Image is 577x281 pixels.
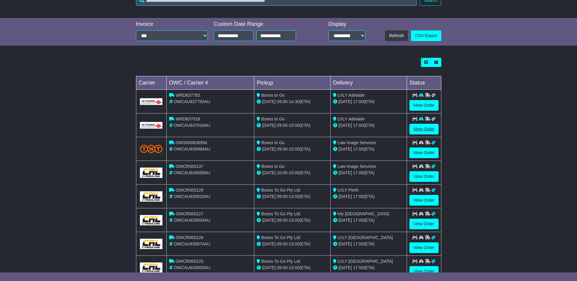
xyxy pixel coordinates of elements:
[174,265,210,270] span: OWCAU635855AU
[339,123,352,128] span: [DATE]
[339,194,352,199] span: [DATE]
[353,241,364,246] span: 17:00
[353,218,364,223] span: 17:00
[289,99,300,104] span: 14:30
[277,194,287,199] span: 09:00
[339,241,352,246] span: [DATE]
[261,140,285,145] span: Boxes to Go
[254,76,331,90] td: Pickup
[353,170,364,175] span: 17:00
[338,211,389,216] span: lvly [GEOGRAPHIC_DATA]
[140,239,163,249] img: GetCarrierServiceLogo
[257,241,328,247] div: - (ETA)
[257,146,328,152] div: - (ETA)
[333,193,404,200] div: (ETA)
[338,164,376,169] span: Law Image Services
[261,259,300,264] span: Boxes To Go Pty Ltd
[339,265,352,270] span: [DATE]
[176,211,203,216] span: OWCR000127
[338,116,365,121] span: LVLY Adelaide
[262,99,276,104] span: [DATE]
[261,188,300,193] span: Boxes To Go Pty Ltd
[257,122,328,129] div: - (ETA)
[140,262,163,273] img: GetCarrierServiceLogo
[339,147,352,151] span: [DATE]
[277,123,287,128] span: 09:00
[174,123,210,128] span: OWCAU637018AU
[176,93,200,98] span: WRD637783
[409,219,439,229] a: View Order
[176,259,203,264] span: OWCR000125
[174,218,210,223] span: OWCAU635893AU
[257,217,328,224] div: - (ETA)
[289,123,300,128] span: 15:00
[277,265,287,270] span: 09:00
[338,93,365,98] span: LVLY Adelaide
[136,21,208,28] div: Invoice
[176,188,203,193] span: OWCR000128
[277,218,287,223] span: 09:00
[261,93,285,98] span: Boxes to Go
[277,99,287,104] span: 09:00
[140,122,163,129] img: GetCarrierServiceLogo
[140,191,163,202] img: GetCarrierServiceLogo
[262,265,276,270] span: [DATE]
[257,170,328,176] div: - (ETA)
[140,215,163,225] img: GetCarrierServiceLogo
[140,168,163,178] img: GetCarrierServiceLogo
[261,164,285,169] span: Boxes to Go
[277,241,287,246] span: 09:00
[262,123,276,128] span: [DATE]
[174,241,210,246] span: OWCAU635874AU
[330,76,407,90] td: Delivery
[257,99,328,105] div: - (ETA)
[333,122,404,129] div: (ETA)
[277,170,287,175] span: 10:00
[257,265,328,271] div: - (ETA)
[339,99,352,104] span: [DATE]
[262,194,276,199] span: [DATE]
[289,194,300,199] span: 13:00
[174,99,210,104] span: OWCAU637783AU
[136,76,166,90] td: Carrier
[338,188,359,193] span: LVLY Perth
[353,99,364,104] span: 17:00
[333,217,404,224] div: (ETA)
[338,235,393,240] span: LVLY [GEOGRAPHIC_DATA]
[262,218,276,223] span: [DATE]
[333,265,404,271] div: (ETA)
[174,194,210,199] span: OWCAU635910AU
[338,259,393,264] span: LVLY [GEOGRAPHIC_DATA]
[176,140,207,145] span: OWS000636994
[257,193,328,200] div: - (ETA)
[407,76,441,90] td: Status
[353,265,364,270] span: 17:00
[409,266,439,277] a: View Order
[409,195,439,206] a: View Order
[140,98,163,105] img: GetCarrierServiceLogo
[261,235,300,240] span: Boxes To Go Pty Ltd
[409,124,439,134] a: View Order
[338,140,376,145] span: Law Image Services
[277,147,287,151] span: 09:00
[176,116,200,121] span: WRD637018
[262,241,276,246] span: [DATE]
[409,147,439,158] a: View Order
[174,170,210,175] span: OWCAU636658AU
[339,170,352,175] span: [DATE]
[333,241,404,247] div: (ETA)
[166,76,254,90] td: OWC / Carrier #
[333,99,404,105] div: (ETA)
[262,170,276,175] span: [DATE]
[289,265,300,270] span: 13:00
[353,194,364,199] span: 17:00
[333,170,404,176] div: (ETA)
[174,147,210,151] span: OWCAU636994AU
[289,147,300,151] span: 15:00
[289,170,300,175] span: 15:00
[289,241,300,246] span: 13:00
[261,211,300,216] span: Boxes To Go Pty Ltd
[262,147,276,151] span: [DATE]
[353,147,364,151] span: 17:00
[176,235,203,240] span: OWCR000126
